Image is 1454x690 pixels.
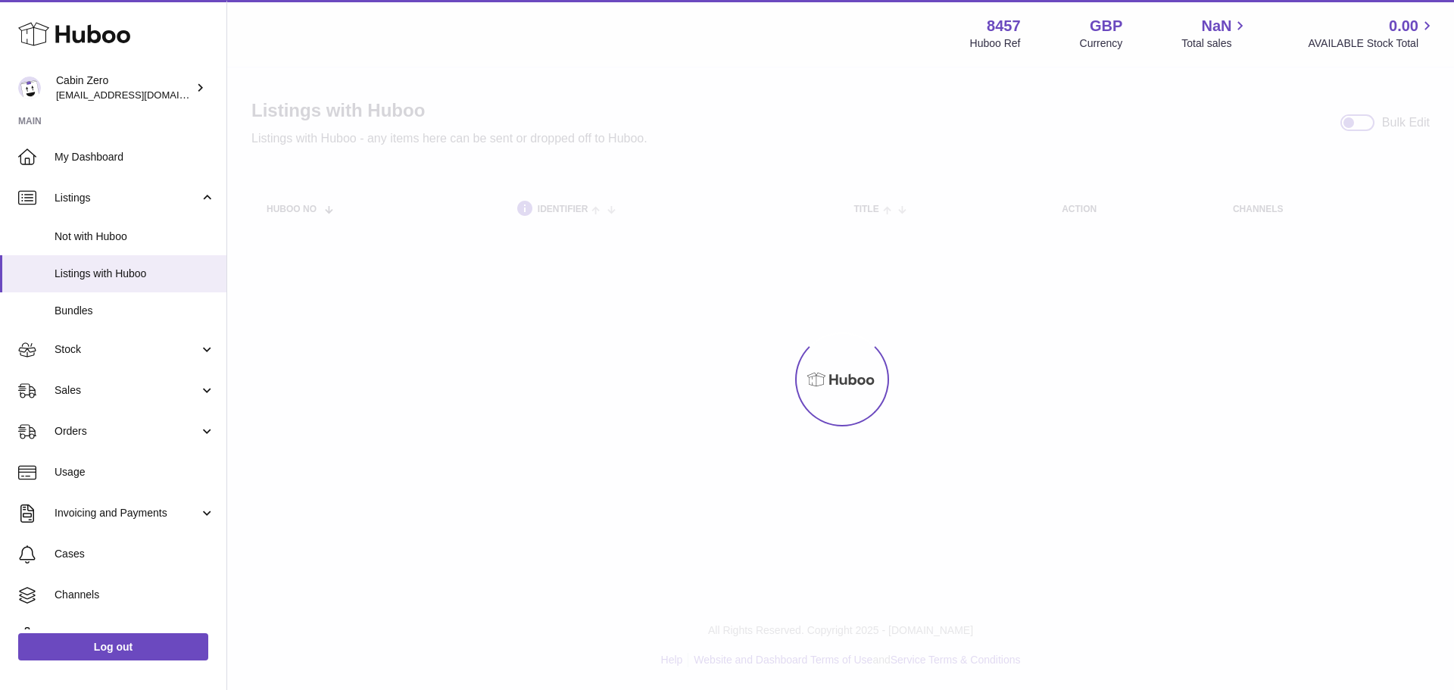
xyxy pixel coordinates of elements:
strong: GBP [1090,16,1122,36]
span: 0.00 [1389,16,1418,36]
span: Bundles [55,304,215,318]
span: Usage [55,465,215,479]
a: Log out [18,633,208,660]
span: Settings [55,629,215,643]
span: [EMAIL_ADDRESS][DOMAIN_NAME] [56,89,223,101]
img: internalAdmin-8457@internal.huboo.com [18,76,41,99]
span: Invoicing and Payments [55,506,199,520]
div: Currency [1080,36,1123,51]
span: NaN [1201,16,1231,36]
span: Listings with Huboo [55,267,215,281]
span: Not with Huboo [55,229,215,244]
span: Listings [55,191,199,205]
a: 0.00 AVAILABLE Stock Total [1308,16,1436,51]
span: Channels [55,588,215,602]
span: Stock [55,342,199,357]
a: NaN Total sales [1181,16,1249,51]
div: Huboo Ref [970,36,1021,51]
span: Cases [55,547,215,561]
span: AVAILABLE Stock Total [1308,36,1436,51]
span: Total sales [1181,36,1249,51]
span: Sales [55,383,199,398]
span: Orders [55,424,199,439]
div: Cabin Zero [56,73,192,102]
span: My Dashboard [55,150,215,164]
strong: 8457 [987,16,1021,36]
